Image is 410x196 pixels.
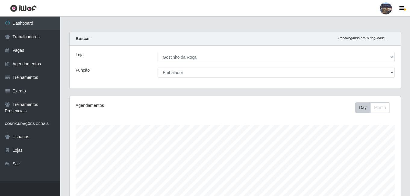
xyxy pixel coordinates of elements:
[76,102,203,109] div: Agendamentos
[76,67,90,73] label: Função
[10,5,37,12] img: CoreUI Logo
[338,36,387,40] i: Recarregando em 29 segundos...
[370,102,390,113] button: Month
[355,102,395,113] div: Toolbar with button groups
[76,36,90,41] strong: Buscar
[355,102,371,113] button: Day
[76,52,83,58] label: Loja
[355,102,390,113] div: First group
